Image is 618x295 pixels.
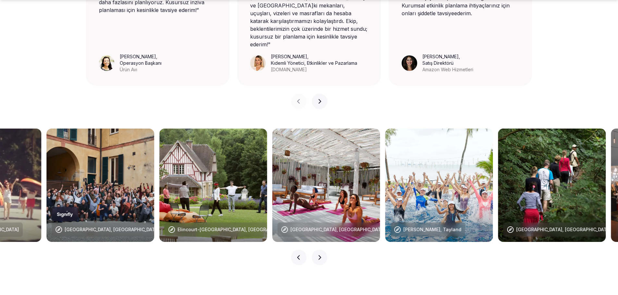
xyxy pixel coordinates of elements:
[516,227,611,232] font: [GEOGRAPHIC_DATA], [GEOGRAPHIC_DATA]
[422,60,454,66] font: Satış Direktörü
[46,129,154,242] img: Alentejo, Portekiz
[422,54,459,59] font: [PERSON_NAME]
[65,227,159,232] font: [GEOGRAPHIC_DATA], [GEOGRAPHIC_DATA]
[459,54,460,59] font: ,
[422,67,473,72] font: Amazon Web Hizmetleri
[403,227,461,232] font: [PERSON_NAME], Tayland
[454,10,471,17] font: ederim
[120,60,162,66] font: Operasyon Başkanı
[290,227,385,232] font: [GEOGRAPHIC_DATA], [GEOGRAPHIC_DATA]
[120,67,137,72] font: Ürün Avı
[156,54,157,59] font: ,
[250,55,266,71] img: Triana Jewell-Lujan
[271,60,357,66] font: Kıdemli Yönetici, Etkinlikler ve Pazarlama
[307,54,309,59] font: ,
[197,7,199,13] font: ”
[271,67,307,72] font: [DOMAIN_NAME]
[271,54,307,59] font: [PERSON_NAME]
[99,55,115,71] img: Leeann Trang
[498,129,606,242] img: Bali, Endonezya
[471,10,472,17] font: .
[268,41,271,48] font: "
[57,211,73,217] svg: Signify şirket logosu
[402,55,417,71] img: Sonia Singh
[120,54,156,59] font: [PERSON_NAME]
[177,227,294,232] font: Elincourt-[GEOGRAPHIC_DATA], [GEOGRAPHIC_DATA]
[385,129,493,242] img: Koh Samui, Tayland
[159,129,267,242] img: Elincourt-Sainte-Marguerite, Fransa
[272,129,380,242] img: Puerto Viejo, Kosta Rika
